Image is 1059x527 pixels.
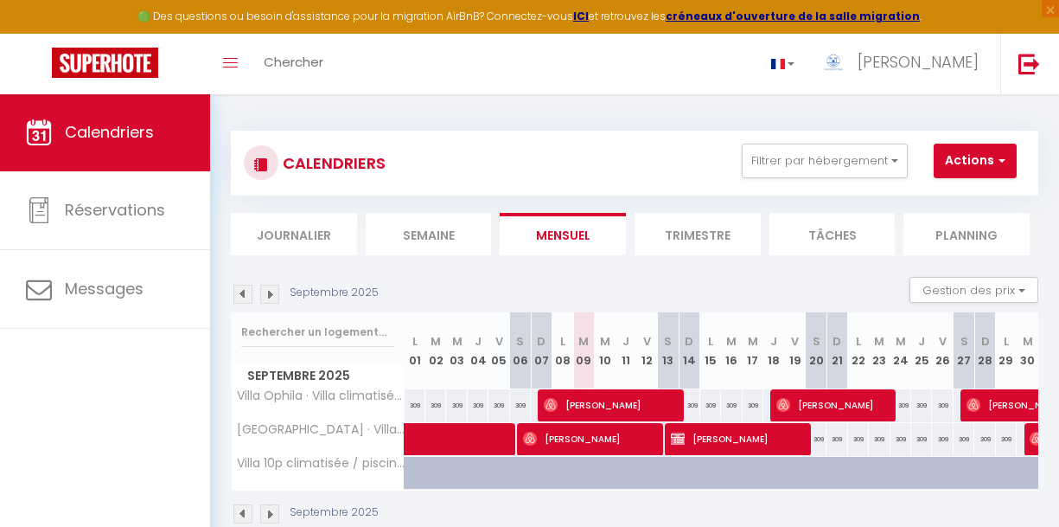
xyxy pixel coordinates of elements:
[412,333,418,350] abbr: L
[890,423,911,455] div: 309
[468,389,488,421] div: 309
[405,312,425,389] th: 01
[578,333,589,350] abbr: M
[974,312,995,389] th: 28
[366,213,492,255] li: Semaine
[516,333,524,350] abbr: S
[700,312,721,389] th: 15
[622,333,629,350] abbr: J
[934,144,1017,178] button: Actions
[791,333,799,350] abbr: V
[874,333,884,350] abbr: M
[826,423,847,455] div: 309
[813,333,820,350] abbr: S
[806,312,826,389] th: 20
[869,423,890,455] div: 309
[446,312,467,389] th: 03
[890,312,911,389] th: 24
[232,363,404,389] span: Septembre 2025
[510,389,531,421] div: 309
[664,333,672,350] abbr: S
[658,312,679,389] th: 13
[495,333,503,350] abbr: V
[65,121,154,143] span: Calendriers
[770,333,777,350] abbr: J
[911,389,932,421] div: 309
[685,333,693,350] abbr: D
[643,333,651,350] abbr: V
[743,389,763,421] div: 309
[488,312,509,389] th: 05
[1018,53,1040,74] img: logout
[231,213,357,255] li: Journalier
[635,213,761,255] li: Trimestre
[537,333,545,350] abbr: D
[932,389,953,421] div: 309
[425,389,446,421] div: 309
[679,389,699,421] div: 309
[290,505,379,521] p: Septembre 2025
[425,312,446,389] th: 02
[431,333,441,350] abbr: M
[806,423,826,455] div: 309
[234,423,407,436] span: [GEOGRAPHIC_DATA] · Villa climatisée 8 personnes avec piscine chauffée
[264,53,323,71] span: Chercher
[974,423,995,455] div: 309
[939,333,947,350] abbr: V
[996,423,1017,455] div: 309
[742,144,908,178] button: Filtrer par hébergement
[65,278,144,299] span: Messages
[1004,333,1009,350] abbr: L
[234,457,407,470] span: Villa 10p climatisée / piscine chauffée
[573,9,589,23] a: ICI
[981,333,990,350] abbr: D
[960,333,968,350] abbr: S
[241,317,394,348] input: Rechercher un logement...
[510,312,531,389] th: 06
[700,389,721,421] div: 309
[820,49,846,75] img: ...
[600,333,610,350] abbr: M
[616,312,636,389] th: 11
[833,333,841,350] abbr: D
[721,312,742,389] th: 16
[954,312,974,389] th: 27
[65,199,165,221] span: Réservations
[594,312,615,389] th: 10
[807,34,1000,94] a: ... [PERSON_NAME]
[911,423,932,455] div: 309
[560,333,565,350] abbr: L
[826,312,847,389] th: 21
[856,333,861,350] abbr: L
[954,423,974,455] div: 309
[666,9,920,23] strong: créneaux d'ouverture de la salle migration
[996,312,1017,389] th: 29
[523,422,654,455] span: [PERSON_NAME]
[776,389,887,421] span: [PERSON_NAME]
[848,423,869,455] div: 309
[446,389,467,421] div: 309
[748,333,758,350] abbr: M
[1017,312,1038,389] th: 30
[784,312,805,389] th: 19
[848,312,869,389] th: 22
[763,312,784,389] th: 18
[909,277,1038,303] button: Gestion des prix
[475,333,482,350] abbr: J
[234,389,407,402] span: Villa Ophila · Villa climatisée 8 personnes avec piscine chauffée
[251,34,336,94] a: Chercher
[721,389,742,421] div: 309
[726,333,737,350] abbr: M
[278,144,386,183] h3: CALENDRIERS
[290,285,379,301] p: Septembre 2025
[552,312,573,389] th: 08
[671,422,802,455] span: [PERSON_NAME]
[636,312,657,389] th: 12
[405,389,425,421] div: 309
[932,423,953,455] div: 309
[1023,333,1033,350] abbr: M
[488,389,509,421] div: 309
[52,48,158,78] img: Super Booking
[679,312,699,389] th: 14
